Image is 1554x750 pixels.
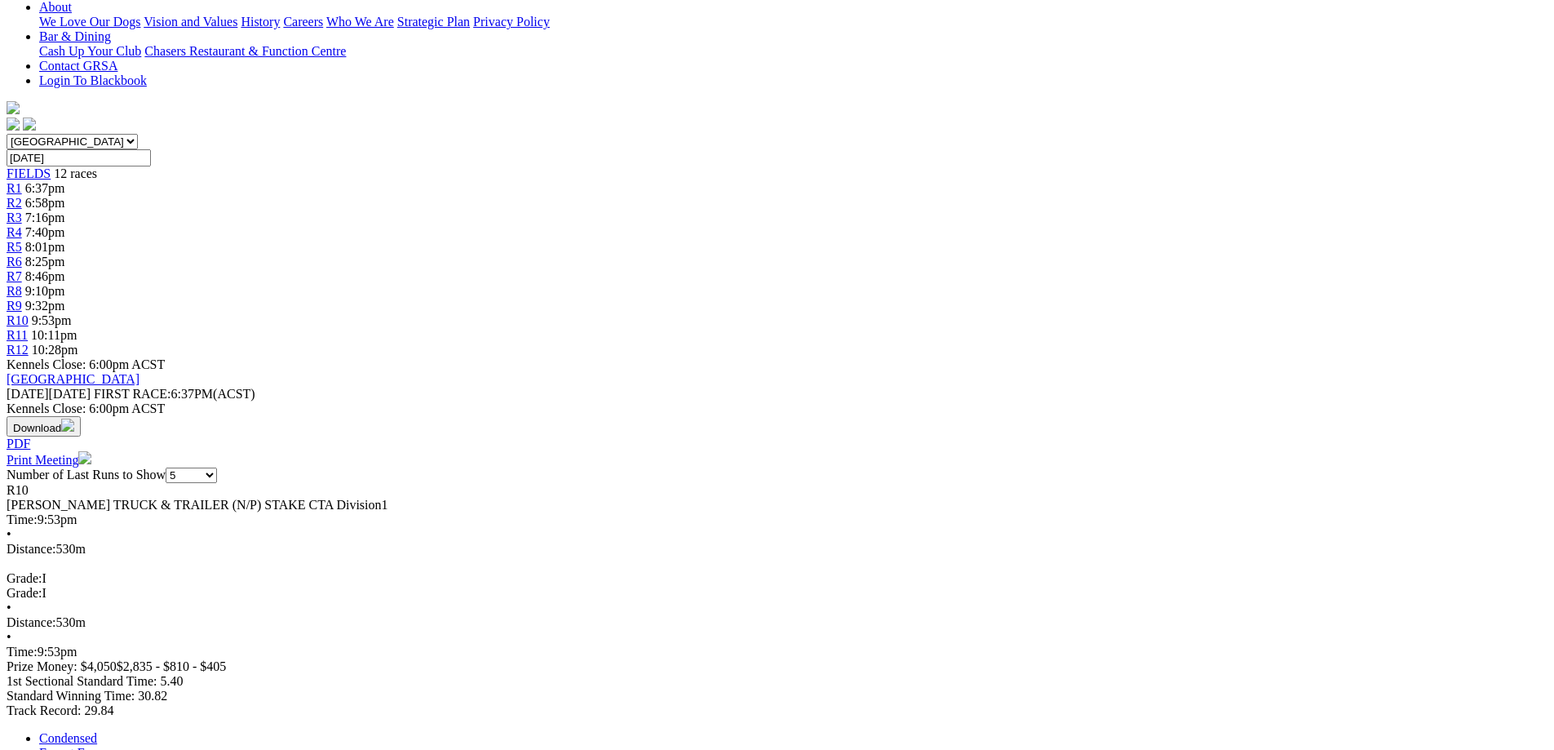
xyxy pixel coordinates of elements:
[84,703,113,717] span: 29.84
[39,59,117,73] a: Contact GRSA
[7,483,29,497] span: R10
[7,269,22,283] a: R7
[7,615,1547,630] div: 530m
[39,44,141,58] a: Cash Up Your Club
[25,269,65,283] span: 8:46pm
[7,601,11,615] span: •
[160,674,183,688] span: 5.40
[7,586,1547,601] div: I
[32,313,72,327] span: 9:53pm
[31,328,77,342] span: 10:11pm
[241,15,280,29] a: History
[326,15,394,29] a: Who We Are
[61,419,74,432] img: download.svg
[7,586,42,600] span: Grade:
[7,571,1547,586] div: I
[25,225,65,239] span: 7:40pm
[7,284,22,298] a: R8
[7,645,38,659] span: Time:
[39,15,1547,29] div: About
[54,166,97,180] span: 12 races
[7,402,1547,416] div: Kennels Close: 6:00pm ACST
[7,513,1547,527] div: 9:53pm
[7,372,139,386] a: [GEOGRAPHIC_DATA]
[7,313,29,327] a: R10
[473,15,550,29] a: Privacy Policy
[39,73,147,87] a: Login To Blackbook
[7,630,11,644] span: •
[7,674,157,688] span: 1st Sectional Standard Time:
[7,387,91,401] span: [DATE]
[7,166,51,180] a: FIELDS
[7,468,1547,483] div: Number of Last Runs to Show
[39,731,97,745] a: Condensed
[25,299,65,313] span: 9:32pm
[7,343,29,357] a: R12
[39,15,140,29] a: We Love Our Dogs
[7,437,1547,451] div: Download
[7,416,81,437] button: Download
[7,498,1547,513] div: [PERSON_NAME] TRUCK & TRAILER (N/P) STAKE CTA Division1
[7,689,135,703] span: Standard Winning Time:
[144,44,346,58] a: Chasers Restaurant & Function Centre
[7,357,165,371] span: Kennels Close: 6:00pm ACST
[138,689,167,703] span: 30.82
[39,44,1547,59] div: Bar & Dining
[25,240,65,254] span: 8:01pm
[7,225,22,239] a: R4
[23,118,36,131] img: twitter.svg
[7,615,55,629] span: Distance:
[7,437,30,450] a: PDF
[144,15,237,29] a: Vision and Values
[25,255,65,268] span: 8:25pm
[7,513,38,526] span: Time:
[39,29,111,43] a: Bar & Dining
[7,101,20,114] img: logo-grsa-white.png
[117,659,227,673] span: $2,835 - $810 - $405
[25,196,65,210] span: 6:58pm
[7,181,22,195] a: R1
[7,255,22,268] a: R6
[7,571,42,585] span: Grade:
[7,118,20,131] img: facebook.svg
[7,527,11,541] span: •
[7,211,22,224] a: R3
[7,703,81,717] span: Track Record:
[7,387,49,401] span: [DATE]
[7,453,91,467] a: Print Meeting
[94,387,255,401] span: 6:37PM(ACST)
[7,149,151,166] input: Select date
[7,299,22,313] a: R9
[7,659,1547,674] div: Prize Money: $4,050
[7,542,55,556] span: Distance:
[32,343,78,357] span: 10:28pm
[25,181,65,195] span: 6:37pm
[7,542,1547,557] div: 530m
[78,451,91,464] img: printer.svg
[7,328,28,342] a: R11
[25,211,65,224] span: 7:16pm
[7,240,22,254] a: R5
[94,387,170,401] span: FIRST RACE:
[397,15,470,29] a: Strategic Plan
[7,196,22,210] a: R2
[7,645,1547,659] div: 9:53pm
[283,15,323,29] a: Careers
[25,284,65,298] span: 9:10pm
